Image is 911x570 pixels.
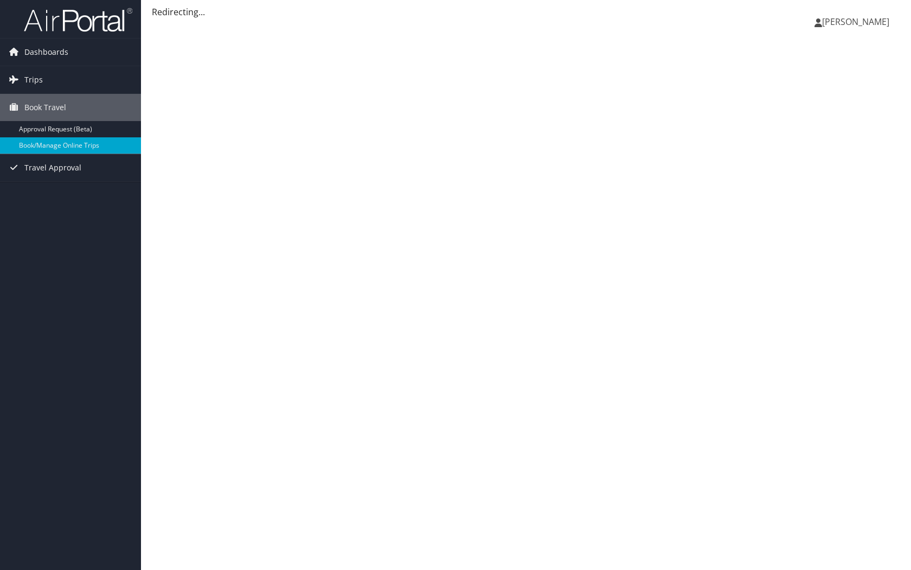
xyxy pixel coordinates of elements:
div: Redirecting... [152,5,900,18]
span: Dashboards [24,39,68,66]
img: airportal-logo.png [24,7,132,33]
span: [PERSON_NAME] [822,16,889,28]
span: Trips [24,66,43,93]
span: Book Travel [24,94,66,121]
span: Travel Approval [24,154,81,181]
a: [PERSON_NAME] [814,5,900,38]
